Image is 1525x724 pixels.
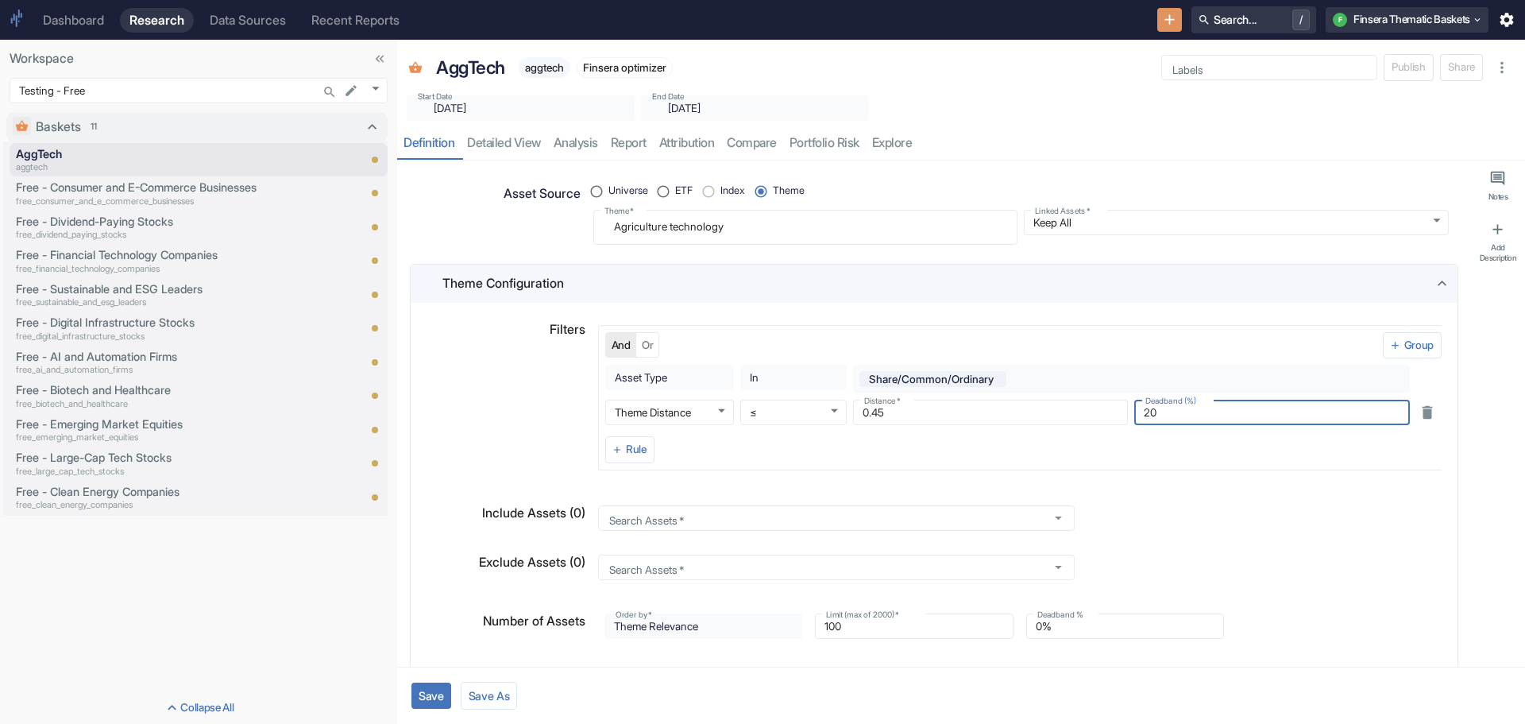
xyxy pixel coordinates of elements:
[16,465,313,478] p: free_large_cap_tech_stocks
[418,91,453,103] label: Start Date
[1383,332,1442,359] button: Group
[864,395,900,407] label: Distance
[604,205,634,217] label: Theme
[16,213,313,230] p: Free - Dividend-Paying Stocks
[658,99,839,118] input: yyyy-mm-dd
[16,449,313,478] a: Free - Large-Cap Tech Stocksfree_large_cap_tech_stocks
[577,61,672,74] span: Finsera optimizer
[340,79,362,102] button: edit
[1157,8,1182,33] button: New Resource
[16,416,313,444] a: Free - Emerging Market Equitiesfree_emerging_market_equities
[10,49,388,68] p: Workspace
[424,99,604,118] input: yyyy-mm-dd
[16,431,313,444] p: free_emerging_market_equities
[403,135,454,151] div: Definition
[16,363,313,377] p: free_ai_and_automation_firms
[397,127,1525,160] div: resource tabs
[319,81,341,103] button: Search...
[432,50,510,86] div: AggTech
[369,48,391,70] button: Collapse Sidebar
[1048,557,1069,578] button: Open
[1037,609,1083,621] label: Deadband %
[16,348,313,366] p: Free - AI and Automation Firms
[16,397,313,411] p: free_biotech_and_healthcare
[16,228,313,242] p: free_dividend_paying_stocks
[482,504,585,523] p: Include Assets (0)
[16,145,357,163] p: AggTech
[461,682,518,710] button: Save As
[3,695,394,721] button: Collapse All
[604,614,803,639] div: Theme Relevance
[442,274,564,293] p: Theme Configuration
[16,314,313,331] p: Free - Digital Infrastructure Stocks
[16,330,313,343] p: free_digital_infrastructure_stocks
[16,381,313,399] p: Free - Biotech and Healthcare
[1035,205,1090,217] label: Linked Assets
[16,296,313,309] p: free_sustainable_and_esg_leaders
[302,8,409,33] a: Recent Reports
[1145,395,1196,407] label: Deadband (%)
[1333,13,1347,27] div: F
[16,161,357,174] p: aggtech
[550,320,585,339] p: Filters
[605,332,637,358] button: And
[16,416,313,433] p: Free - Emerging Market Equities
[16,179,313,207] a: Free - Consumer and E-Commerce Businessesfree_consumer_and_e_commerce_businesses
[740,400,847,425] div: ≤
[826,609,899,621] label: Limit (max of 2000)
[16,281,313,298] p: Free - Sustainable and ESG Leaders
[1024,210,1449,235] div: Keep All
[16,281,313,309] a: Free - Sustainable and ESG Leadersfree_sustainable_and_esg_leaders
[16,145,357,174] a: AggTechaggtech
[16,314,313,343] a: Free - Digital Infrastructure Stocksfree_digital_infrastructure_stocks
[519,61,570,74] span: aggtech
[436,54,505,81] p: AggTech
[652,91,685,103] label: End Date
[16,195,313,208] p: free_consumer_and_e_commerce_businesses
[200,8,295,33] a: Data Sources
[311,13,400,28] div: Recent Reports
[740,365,847,390] div: In
[210,13,286,28] div: Data Sources
[16,246,313,264] p: Free - Financial Technology Companies
[720,184,745,199] span: Index
[483,612,585,631] p: Number of Assets
[16,179,313,196] p: Free - Consumer and E-Commerce Businesses
[608,184,648,199] span: Universe
[33,8,114,33] a: Dashboard
[605,436,654,463] button: Rule
[411,265,1457,303] div: Theme Configuration
[604,216,1007,238] textarea: Agriculture technology
[129,13,184,28] div: Research
[16,449,313,467] p: Free - Large-Cap Tech Stocks
[1326,7,1488,33] button: FFinsera Thematic Baskets
[16,246,313,275] a: Free - Financial Technology Companiesfree_financial_technology_companies
[675,184,693,199] span: ETF
[593,180,818,203] div: position
[1191,6,1316,33] button: Search.../
[10,78,388,103] div: Testing - Free
[1048,508,1069,528] button: Open
[43,13,104,28] div: Dashboard
[635,332,659,358] button: Or
[408,61,423,78] span: Basket
[504,184,581,203] p: Asset Source
[16,262,313,276] p: free_financial_technology_companies
[605,365,734,390] div: Asset Type
[16,498,313,512] p: free_clean_energy_companies
[1415,400,1440,425] button: Delete rule
[16,483,313,512] a: Free - Clean Energy Companiesfree_clean_energy_companies
[1474,164,1522,208] button: Notes
[773,184,805,199] span: Theme
[16,483,313,501] p: Free - Clean Energy Companies
[120,8,194,33] a: Research
[1477,242,1519,262] div: Add Description
[479,553,585,572] p: Exclude Assets (0)
[411,683,451,709] button: Save
[16,213,313,242] a: Free - Dividend-Paying Stocksfree_dividend_paying_stocks
[85,120,102,134] span: 11
[6,113,388,141] div: Baskets11
[16,381,313,410] a: Free - Biotech and Healthcarefree_biotech_and_healthcare
[616,609,652,621] label: Order by
[605,400,734,425] div: Theme Distance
